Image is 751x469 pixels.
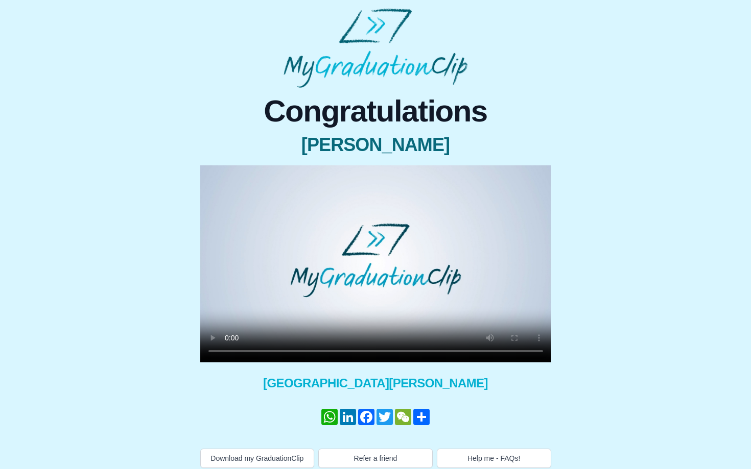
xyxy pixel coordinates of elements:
a: LinkedIn [339,409,357,425]
button: Download my GraduationClip [200,449,315,468]
a: Facebook [357,409,375,425]
button: Help me - FAQs! [437,449,551,468]
span: [PERSON_NAME] [200,135,551,155]
span: Congratulations [200,96,551,127]
a: WhatsApp [320,409,339,425]
span: [GEOGRAPHIC_DATA][PERSON_NAME] [200,375,551,391]
img: MyGraduationClip [284,8,467,88]
a: Twitter [375,409,394,425]
a: WeChat [394,409,412,425]
button: Refer a friend [318,449,433,468]
a: Share [412,409,431,425]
